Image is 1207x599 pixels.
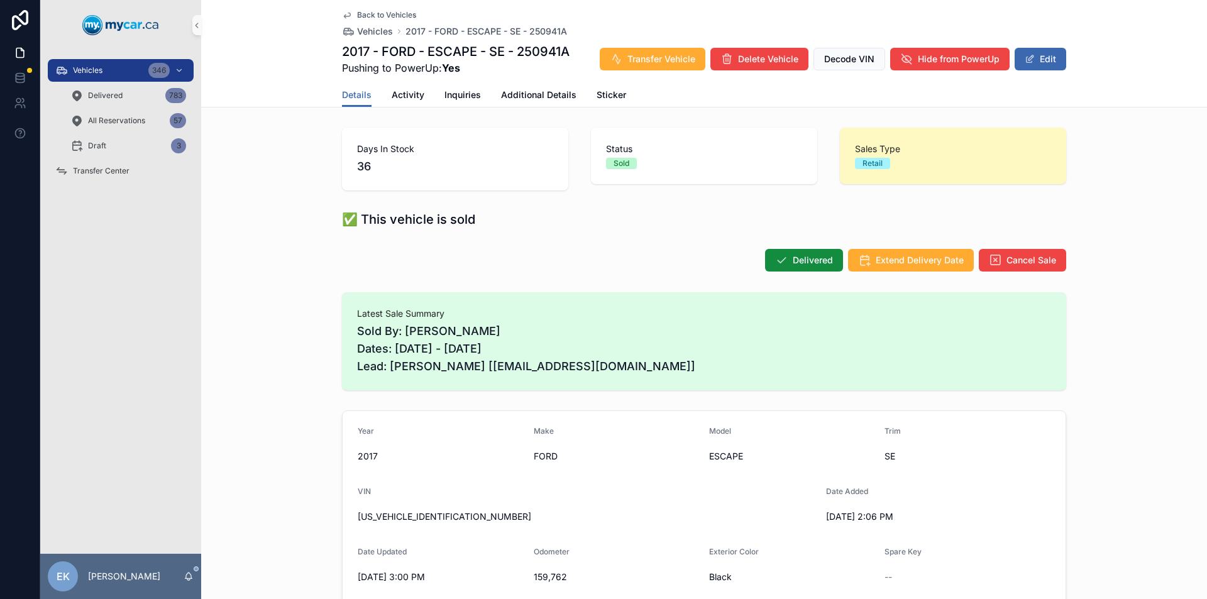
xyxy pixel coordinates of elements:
span: Vehicles [357,25,393,38]
div: Sold [614,158,629,169]
span: 159,762 [534,571,700,583]
div: scrollable content [40,50,201,199]
span: 36 [357,158,553,175]
span: Additional Details [501,89,576,101]
span: Decode VIN [824,53,874,65]
div: 57 [170,113,186,128]
a: Transfer Center [48,160,194,182]
span: -- [885,571,892,583]
button: Cancel Sale [979,249,1066,272]
strong: Yes [442,62,460,74]
a: 2017 - FORD - ESCAPE - SE - 250941A [405,25,567,38]
div: 346 [148,63,170,78]
p: [PERSON_NAME] [88,570,160,583]
span: Pushing to PowerUp: [342,60,570,75]
span: Odometer [534,547,570,556]
span: Exterior Color [709,547,759,556]
a: Vehicles346 [48,59,194,82]
span: All Reservations [88,116,145,126]
div: Retail [863,158,883,169]
span: Extend Delivery Date [876,254,964,267]
span: Delivered [793,254,833,267]
span: Trim [885,426,901,436]
span: VIN [358,486,371,496]
span: Status [606,143,802,155]
span: Date Updated [358,547,407,556]
button: Decode VIN [813,48,885,70]
span: Days In Stock [357,143,553,155]
span: Transfer Center [73,166,130,176]
h1: ✅ This vehicle is sold [342,211,475,228]
span: [DATE] 3:00 PM [358,571,524,583]
span: Activity [392,89,424,101]
span: Draft [88,141,106,151]
span: Delete Vehicle [738,53,798,65]
span: Sold By: [PERSON_NAME] Dates: [DATE] - [DATE] Lead: [PERSON_NAME] [[EMAIL_ADDRESS][DOMAIN_NAME]] [357,322,1051,375]
span: 2017 [358,450,524,463]
div: 3 [171,138,186,153]
span: EK [57,569,70,584]
button: Hide from PowerUp [890,48,1010,70]
a: Draft3 [63,135,194,157]
div: 783 [165,88,186,103]
button: Delivered [765,249,843,272]
span: Transfer Vehicle [627,53,695,65]
img: App logo [82,15,159,35]
span: [DATE] 2:06 PM [826,510,992,523]
a: Back to Vehicles [342,10,416,20]
span: Inquiries [444,89,481,101]
a: Vehicles [342,25,393,38]
span: [US_VEHICLE_IDENTIFICATION_NUMBER] [358,510,816,523]
span: Delivered [88,91,123,101]
a: Additional Details [501,84,576,109]
span: Vehicles [73,65,102,75]
button: Edit [1015,48,1066,70]
button: Extend Delivery Date [848,249,974,272]
span: Details [342,89,372,101]
span: Date Added [826,486,868,496]
span: Year [358,426,374,436]
span: Hide from PowerUp [918,53,1000,65]
a: Delivered783 [63,84,194,107]
span: FORD [534,450,700,463]
a: Activity [392,84,424,109]
span: Sticker [597,89,626,101]
a: All Reservations57 [63,109,194,132]
span: ESCAPE [709,450,874,463]
span: Cancel Sale [1006,254,1056,267]
span: Back to Vehicles [357,10,416,20]
a: Sticker [597,84,626,109]
span: Spare Key [885,547,922,556]
span: SE [885,450,1050,463]
span: Black [709,571,874,583]
span: Sales Type [855,143,1051,155]
span: Make [534,426,554,436]
a: Inquiries [444,84,481,109]
h1: 2017 - FORD - ESCAPE - SE - 250941A [342,43,570,60]
span: Model [709,426,731,436]
button: Delete Vehicle [710,48,808,70]
span: Latest Sale Summary [357,307,1051,320]
button: Transfer Vehicle [600,48,705,70]
a: Details [342,84,372,107]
